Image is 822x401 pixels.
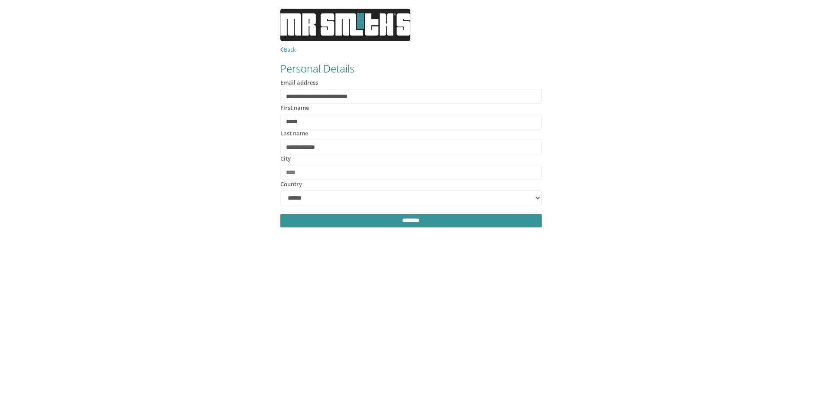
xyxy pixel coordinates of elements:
[280,46,296,53] a: Back
[280,104,309,112] label: First name
[280,180,302,189] label: Country
[280,129,308,138] label: Last name
[280,79,318,87] label: Email address
[280,154,291,163] label: City
[280,9,410,41] img: MS-Logo-white3.jpg
[280,63,541,74] h3: Personal Details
